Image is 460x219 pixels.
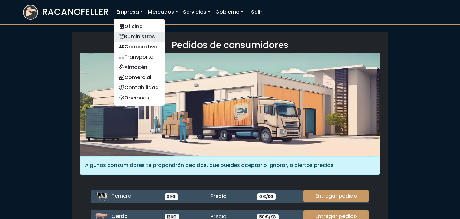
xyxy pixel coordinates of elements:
[180,6,213,18] a: Servicios
[95,190,108,203] img: ternera.png
[114,83,165,93] a: Contabilidad
[24,5,37,18] img: logoracarojo.png
[80,40,380,51] h3: Pedidos de consumidores
[80,53,380,156] img: orders.jpg
[114,62,165,72] a: Almacén
[249,6,265,18] a: Salir
[111,192,132,200] span: Ternera
[257,193,276,200] span: 0 €/KG
[207,193,253,200] div: Precio
[23,3,109,21] a: RACANOFELLER
[42,7,109,18] h3: RACANOFELLER
[114,93,165,103] a: Opciones
[145,6,180,18] a: Mercados
[80,156,380,175] div: Algunos consumidores te propondrán pedidos, que puedes aceptar o ignorar, a ciertos precios.
[114,52,165,62] a: Transporte
[114,72,165,83] a: Comercial
[303,190,369,202] a: Entregar pedido
[213,6,246,18] a: Gobierno
[114,6,145,18] a: Empresa
[114,42,165,52] a: Cooperativa
[114,21,165,32] a: Oficina
[165,193,179,200] span: 0 KG
[114,32,165,42] a: Suministros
